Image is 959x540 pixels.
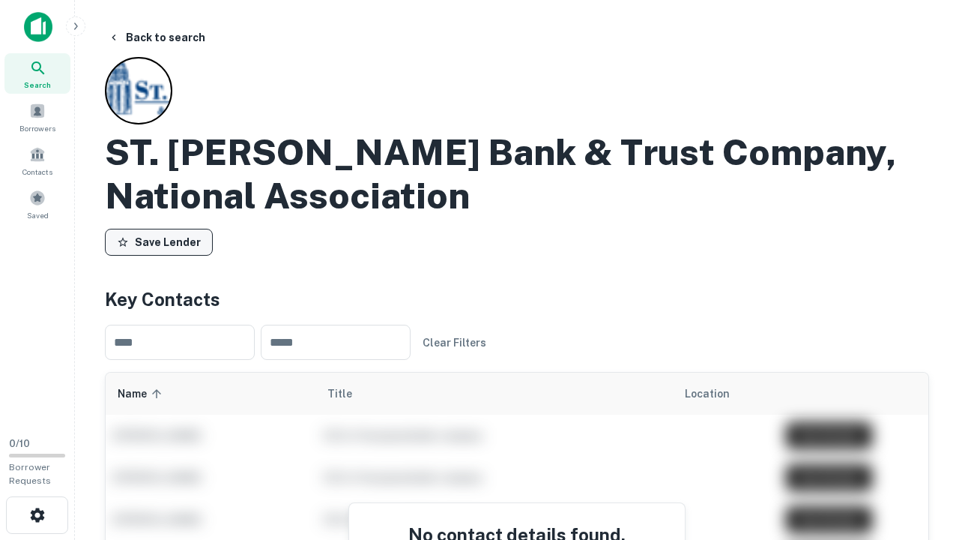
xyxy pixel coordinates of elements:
a: Borrowers [4,97,70,137]
img: capitalize-icon.png [24,12,52,42]
a: Search [4,53,70,94]
span: Saved [27,209,49,221]
span: Search [24,79,51,91]
button: Save Lender [105,229,213,256]
span: Contacts [22,166,52,178]
a: Contacts [4,140,70,181]
h4: Key Contacts [105,286,929,313]
iframe: Chat Widget [884,420,959,492]
button: Clear Filters [417,329,492,356]
button: Back to search [102,24,211,51]
h2: ST. [PERSON_NAME] Bank & Trust Company, National Association [105,130,929,217]
span: Borrowers [19,122,55,134]
span: 0 / 10 [9,438,30,449]
span: Borrower Requests [9,462,51,486]
a: Saved [4,184,70,224]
